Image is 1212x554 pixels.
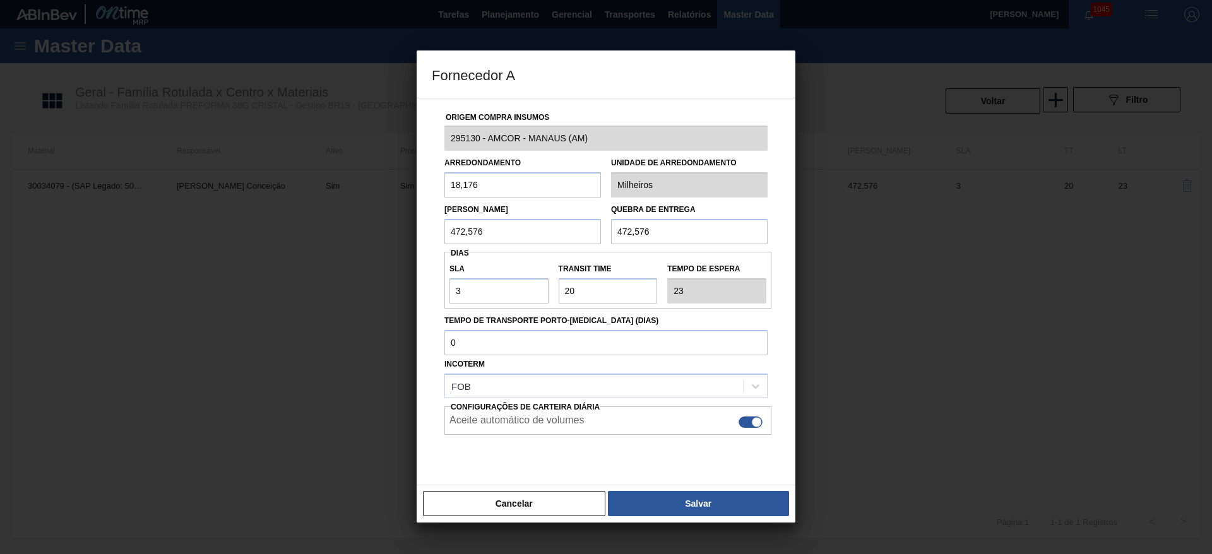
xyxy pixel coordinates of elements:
button: Salvar [608,491,789,516]
label: Aceite automático de volumes [449,415,584,430]
label: SLA [449,260,549,278]
label: Unidade de arredondamento [611,154,768,172]
label: Tempo de Transporte Porto-[MEDICAL_DATA] (dias) [444,312,768,330]
span: Dias [451,249,469,257]
label: Arredondamento [444,158,521,167]
span: Configurações de Carteira Diária [451,403,600,411]
label: Transit Time [559,260,658,278]
label: [PERSON_NAME] [444,205,508,214]
label: Incoterm [444,360,485,368]
h3: Fornecedor A [417,50,795,98]
label: Origem Compra Insumos [446,113,549,122]
button: Cancelar [423,491,605,516]
label: Tempo de espera [667,260,766,278]
div: Essa configuração habilita a criação automática de composição de carga do lado do fornecedor caso... [444,398,768,435]
label: Quebra de entrega [611,205,696,214]
div: FOB [451,380,471,391]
